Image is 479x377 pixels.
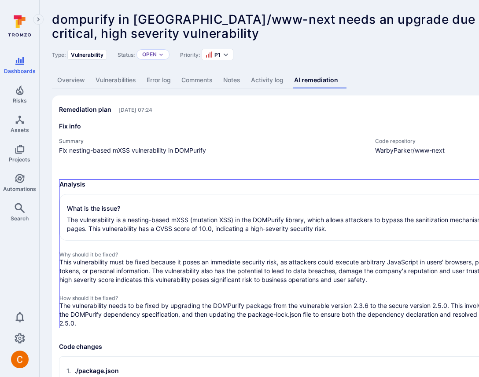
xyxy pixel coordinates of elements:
[59,146,366,155] span: Fix nesting-based mXSS vulnerability in DOMPurify
[35,16,41,23] i: Expand navigation menu
[4,68,36,74] span: Dashboards
[3,186,36,192] span: Automations
[59,138,366,144] h4: Summary
[214,51,221,58] span: P1
[222,51,229,58] button: Expand dropdown
[11,127,29,133] span: Assets
[206,51,221,58] button: P1
[289,72,343,88] a: AI remediation
[9,156,30,163] span: Projects
[90,72,141,88] a: Vulnerabilities
[11,215,29,222] span: Search
[141,72,176,88] a: Error log
[66,366,71,375] span: 1 .
[11,351,29,368] div: Camilo Rivera
[52,26,259,41] span: critical, high severity vulnerability
[180,51,200,58] span: Priority:
[142,51,157,58] button: Open
[67,204,120,213] h2: What is the issue?
[52,72,90,88] a: Overview
[13,97,27,104] span: Risks
[118,51,135,58] span: Status:
[118,106,152,113] span: Only visible to Tromzo users
[158,52,164,57] button: Expand dropdown
[176,72,218,88] a: Comments
[66,366,119,375] div: ./package.json
[218,72,246,88] a: Notes
[52,51,66,58] span: Type:
[11,351,29,368] img: ACg8ocJuq_DPPTkXyD9OlTnVLvDrpObecjcADscmEHLMiTyEnTELew=s96-c
[59,105,111,114] h2: Remediation plan
[246,72,289,88] a: Activity log
[67,50,107,60] div: Vulnerability
[33,14,44,25] button: Expand navigation menu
